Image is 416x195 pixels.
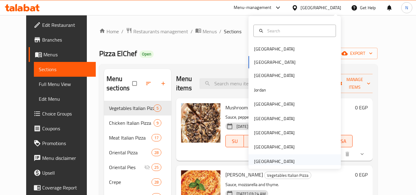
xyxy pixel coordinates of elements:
[104,130,171,145] div: Meat Italian Pizza17
[104,116,171,130] div: Chicken Italian Pizza9
[343,50,373,57] span: export
[34,91,96,106] a: Edit Menu
[156,77,171,90] button: Add section
[34,77,96,91] a: Full Menu View
[152,179,161,185] span: 28
[355,170,368,179] h6: 0 EGP
[254,87,266,93] div: Jordan
[109,178,151,186] span: Crepe
[29,106,96,121] a: Choice Groups
[29,47,96,62] a: Menus
[225,103,260,112] span: Mushroom Pizza
[254,115,295,122] div: [GEOGRAPHIC_DATA]
[29,151,96,165] a: Menu disclaimer
[109,134,151,141] span: Meat Italian Pizza
[333,74,377,93] button: Manage items
[234,4,272,11] div: Menu-management
[109,164,144,171] span: Oriental Pies
[228,137,241,146] span: SU
[405,4,408,11] span: N
[104,101,171,116] div: Vegetables Italian Pizza5
[39,95,91,103] span: Edit Menu
[133,28,188,35] span: Restaurants management
[43,51,91,58] span: Menus
[254,129,295,136] div: [GEOGRAPHIC_DATA]
[99,27,378,35] nav: breadcrumb
[144,164,150,170] svg: Inactive section
[42,140,91,147] span: Promotions
[254,144,295,150] div: [GEOGRAPHIC_DATA]
[154,105,161,111] span: 5
[151,149,161,156] div: items
[176,74,192,93] h2: Menu items
[244,135,262,147] button: MO
[181,103,220,143] img: Mushroom Pizza
[104,175,171,189] div: Crepe28
[355,147,370,161] button: show more
[29,121,96,136] a: Coupons
[39,80,91,88] span: Full Menu View
[152,150,161,156] span: 28
[29,32,96,47] a: Branches
[139,51,154,57] span: Open
[254,72,295,79] div: [GEOGRAPHIC_DATA]
[139,51,154,58] div: Open
[42,184,91,191] span: Coverage Report
[154,119,161,127] div: items
[121,28,123,35] li: /
[195,27,217,35] a: Menus
[151,178,161,186] div: items
[154,120,161,126] span: 9
[341,147,355,161] button: delete
[126,27,188,35] a: Restaurants management
[334,135,353,147] button: SA
[265,27,332,34] input: Search
[338,48,378,59] button: export
[29,136,96,151] a: Promotions
[200,78,272,89] input: search
[151,134,161,141] div: items
[301,4,341,11] div: [GEOGRAPHIC_DATA]
[42,169,91,177] span: Upsell
[104,160,171,175] div: Oriental Pies25
[99,47,137,60] span: Pizza ElChef
[355,103,368,112] h6: 0 EGP
[254,158,295,165] div: [GEOGRAPHIC_DATA]
[225,181,353,189] p: Sauce, mozzarella and thyme.
[29,165,96,180] a: Upsell
[29,180,96,195] a: Coverage Report
[359,151,365,157] svg: Show Choices
[109,104,154,112] div: Vegetables Italian Pizza
[225,135,244,147] button: SU
[34,62,96,77] a: Sections
[246,137,260,146] span: MO
[99,28,119,35] a: Home
[42,125,91,132] span: Coupons
[142,77,156,90] span: Sort sections
[234,124,268,129] span: [DATE] 03:24 AM
[42,36,91,43] span: Branches
[104,145,171,160] div: Oriental Pizza28
[265,172,311,179] span: Vegetables Italian Pizza
[109,119,154,127] span: Chicken Italian Pizza
[225,170,263,179] span: [PERSON_NAME]
[109,149,151,156] span: Oriental Pizza
[42,110,91,117] span: Choice Groups
[152,135,161,141] span: 17
[219,28,221,35] li: /
[191,28,193,35] li: /
[151,164,161,171] div: items
[42,154,91,162] span: Menu disclaimer
[39,66,91,73] span: Sections
[152,165,161,170] span: 25
[129,78,142,89] span: Select all sections
[42,21,91,29] span: Edit Restaurant
[29,18,96,32] a: Edit Restaurant
[264,172,311,179] div: Vegetables Italian Pizza
[337,137,350,146] span: SA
